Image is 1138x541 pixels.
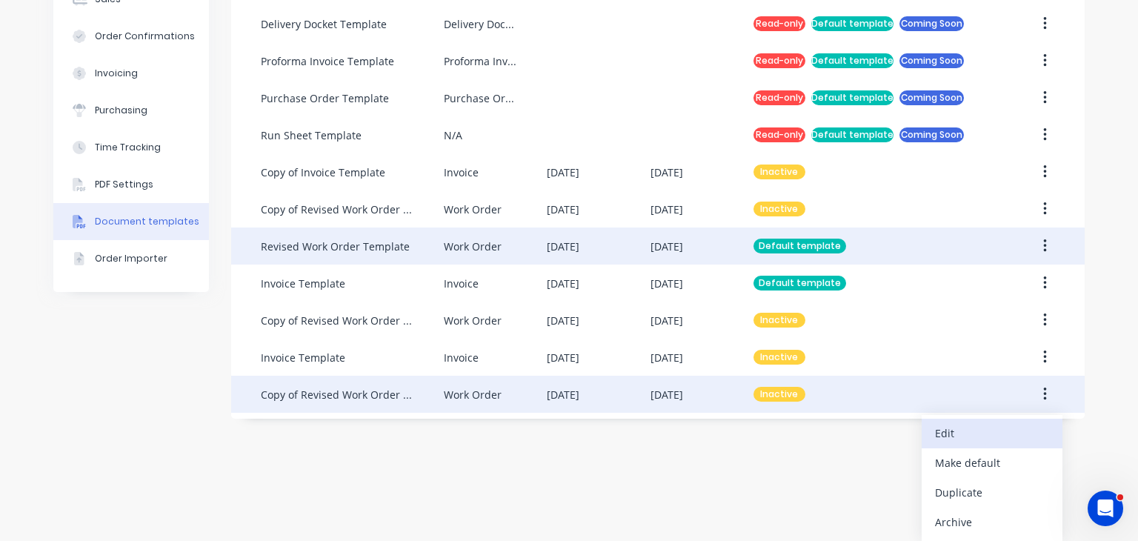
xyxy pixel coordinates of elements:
[53,129,209,166] button: Time Tracking
[30,187,266,203] div: Recent message
[148,405,222,464] button: News
[444,16,517,32] div: Delivery Docket
[261,165,385,180] div: Copy of Invoice Template
[753,127,805,142] div: Read-only
[20,442,53,452] span: Home
[444,350,479,365] div: Invoice
[444,276,479,291] div: Invoice
[547,239,579,254] div: [DATE]
[66,210,137,222] span: No problem :)
[753,239,846,253] div: Default template
[30,336,266,352] h2: Have an idea or feature request?
[30,28,118,52] img: logo
[753,90,805,105] div: Read-only
[30,358,266,388] button: Share it with us
[53,203,209,240] button: Document templates
[95,141,161,154] div: Time Tracking
[222,405,296,464] button: Help
[261,387,414,402] div: Copy of Revised Work Order Template
[650,165,683,180] div: [DATE]
[811,53,894,68] div: Default template
[261,239,410,254] div: Revised Work Order Template
[444,53,517,69] div: Proforma Invoice
[66,225,104,240] div: Maricar
[650,239,683,254] div: [DATE]
[650,387,683,402] div: [DATE]
[547,350,579,365] div: [DATE]
[53,166,209,203] button: PDF Settings
[15,260,282,316] div: Send us a messageWe'll be back online in 30 minutes
[30,288,247,304] div: We'll be back online in 30 minutes
[171,442,199,452] span: News
[261,90,389,106] div: Purchase Order Template
[30,105,267,130] p: Hi [PERSON_NAME]
[30,273,247,288] div: Send us a message
[444,165,479,180] div: Invoice
[95,178,153,191] div: PDF Settings
[935,452,1049,474] div: Make default
[753,350,805,365] div: Inactive
[261,202,414,217] div: Copy of Revised Work Order Template
[95,104,147,117] div: Purchasing
[547,202,579,217] div: [DATE]
[16,197,281,252] div: Profile image for MaricarNo problem :)Maricar•[DATE]
[444,127,462,143] div: N/A
[935,482,1049,503] div: Duplicate
[107,225,149,240] div: • [DATE]
[547,387,579,402] div: [DATE]
[753,16,805,31] div: Read-only
[650,350,683,365] div: [DATE]
[1088,491,1123,526] iframe: Intercom live chat
[30,210,60,239] img: Profile image for Maricar
[899,127,965,142] div: Coming Soon
[261,313,414,328] div: Copy of Revised Work Order Template
[935,422,1049,444] div: Edit
[95,215,199,228] div: Document templates
[753,165,805,179] div: Inactive
[95,67,138,80] div: Invoicing
[444,313,502,328] div: Work Order
[753,202,805,216] div: Inactive
[261,276,345,291] div: Invoice Template
[811,16,894,31] div: Default template
[53,18,209,55] button: Order Confirmations
[444,202,502,217] div: Work Order
[547,276,579,291] div: [DATE]
[811,90,894,105] div: Default template
[15,175,282,253] div: Recent messageProfile image for MaricarNo problem :)Maricar•[DATE]
[899,53,965,68] div: Coming Soon
[261,53,394,69] div: Proforma Invoice Template
[899,90,965,105] div: Coming Soon
[261,350,345,365] div: Invoice Template
[53,92,209,129] button: Purchasing
[247,442,271,452] span: Help
[261,127,362,143] div: Run Sheet Template
[935,511,1049,533] div: Archive
[753,313,805,328] div: Inactive
[650,313,683,328] div: [DATE]
[30,130,267,156] p: How can we help?
[753,387,805,402] div: Inactive
[86,442,137,452] span: Messages
[811,127,894,142] div: Default template
[53,240,209,277] button: Order Importer
[74,405,148,464] button: Messages
[444,90,517,106] div: Purchase Order
[899,16,965,31] div: Coming Soon
[95,252,167,265] div: Order Importer
[95,30,195,43] div: Order Confirmations
[444,387,502,402] div: Work Order
[753,53,805,68] div: Read-only
[547,165,579,180] div: [DATE]
[53,55,209,92] button: Invoicing
[444,239,502,254] div: Work Order
[261,16,387,32] div: Delivery Docket Template
[650,276,683,291] div: [DATE]
[753,276,846,291] div: Default template
[547,313,579,328] div: [DATE]
[650,202,683,217] div: [DATE]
